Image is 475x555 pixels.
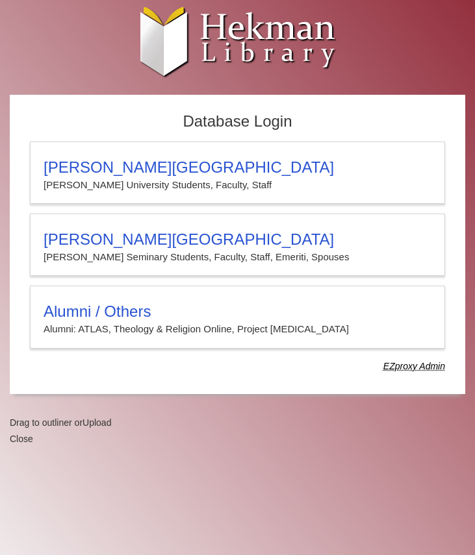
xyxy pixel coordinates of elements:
p: Alumni: ATLAS, Theology & Religion Online, Project [MEDICAL_DATA] [44,321,431,338]
div: Drag to outliner or [10,415,465,431]
a: [PERSON_NAME][GEOGRAPHIC_DATA][PERSON_NAME] Seminary Students, Faculty, Staff, Emeriti, Spouses [30,214,445,276]
span: Upload [83,417,111,428]
h3: [PERSON_NAME][GEOGRAPHIC_DATA] [44,230,431,249]
dfn: Use Alumni login [383,361,445,371]
p: [PERSON_NAME] Seminary Students, Faculty, Staff, Emeriti, Spouses [44,249,431,265]
a: [PERSON_NAME][GEOGRAPHIC_DATA][PERSON_NAME] University Students, Faculty, Staff [30,142,445,204]
p: [PERSON_NAME] University Students, Faculty, Staff [44,177,431,193]
div: Close [10,431,465,447]
h3: [PERSON_NAME][GEOGRAPHIC_DATA] [44,158,431,177]
summary: Alumni / OthersAlumni: ATLAS, Theology & Religion Online, Project [MEDICAL_DATA] [44,302,431,338]
h2: Database Login [23,108,452,135]
h3: Alumni / Others [44,302,431,321]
